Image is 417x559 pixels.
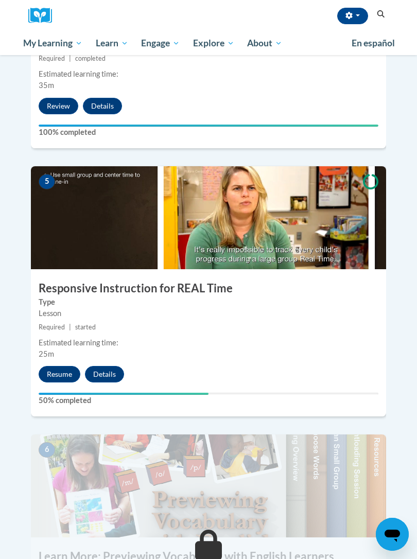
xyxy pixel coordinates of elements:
[39,350,54,358] span: 25m
[89,31,135,55] a: Learn
[39,68,378,80] div: Estimated learning time:
[16,31,89,55] a: My Learning
[28,8,59,24] a: Cox Campus
[75,323,96,331] span: started
[23,37,82,49] span: My Learning
[241,31,289,55] a: About
[39,296,378,308] label: Type
[39,337,378,348] div: Estimated learning time:
[31,281,386,296] h3: Responsive Instruction for REAL Time
[345,32,402,54] a: En español
[39,125,378,127] div: Your progress
[69,323,71,331] span: |
[39,55,65,62] span: Required
[39,127,378,138] label: 100% completed
[39,174,55,189] span: 5
[373,8,389,21] button: Search
[337,8,368,24] button: Account Settings
[134,31,186,55] a: Engage
[15,31,402,55] div: Main menu
[247,37,282,49] span: About
[75,55,106,62] span: completed
[39,98,78,114] button: Review
[39,442,55,458] span: 6
[352,38,395,48] span: En español
[69,55,71,62] span: |
[39,308,378,319] div: Lesson
[39,393,208,395] div: Your progress
[31,434,386,537] img: Course Image
[96,37,128,49] span: Learn
[39,81,54,90] span: 35m
[39,323,65,331] span: Required
[376,518,409,551] iframe: Button to launch messaging window
[193,37,234,49] span: Explore
[85,366,124,382] button: Details
[31,166,386,269] img: Course Image
[141,37,180,49] span: Engage
[39,395,378,406] label: 50% completed
[28,8,59,24] img: Logo brand
[186,31,241,55] a: Explore
[39,366,80,382] button: Resume
[83,98,122,114] button: Details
